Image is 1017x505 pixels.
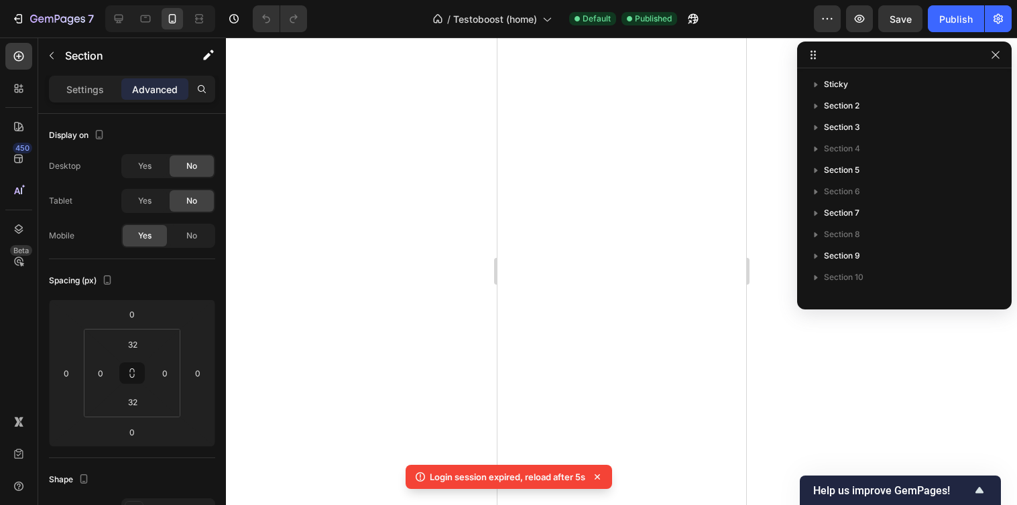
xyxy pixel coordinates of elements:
[138,230,152,242] span: Yes
[824,185,860,198] span: Section 6
[49,471,92,489] div: Shape
[132,82,178,96] p: Advanced
[939,12,973,26] div: Publish
[583,13,611,25] span: Default
[813,484,971,497] span: Help us improve GemPages!
[824,206,859,220] span: Section 7
[824,78,848,91] span: Sticky
[10,245,32,256] div: Beta
[88,11,94,27] p: 7
[430,470,585,484] p: Login session expired, reload after 5s
[138,160,152,172] span: Yes
[878,5,922,32] button: Save
[824,292,861,305] span: Section 11
[49,230,74,242] div: Mobile
[91,363,111,383] input: 0px
[447,12,451,26] span: /
[253,5,307,32] div: Undo/Redo
[186,195,197,207] span: No
[65,48,175,64] p: Section
[186,230,197,242] span: No
[138,195,152,207] span: Yes
[119,334,146,354] input: 2xl
[813,482,988,498] button: Show survey - Help us improve GemPages!
[155,363,175,383] input: 0px
[49,195,72,207] div: Tablet
[49,127,107,145] div: Display on
[119,304,145,324] input: 0
[635,13,672,25] span: Published
[119,392,146,412] input: 2xl
[497,38,746,505] iframe: To enrich screen reader interactions, please activate Accessibility in Grammarly extension settings
[5,5,100,32] button: 7
[66,82,104,96] p: Settings
[824,99,859,113] span: Section 2
[13,143,32,153] div: 450
[824,228,860,241] span: Section 8
[186,160,197,172] span: No
[56,363,76,383] input: 0
[453,12,537,26] span: Testoboost (home)
[49,160,80,172] div: Desktop
[188,363,208,383] input: 0
[119,422,145,442] input: 0
[971,439,1004,472] iframe: Intercom live chat
[928,5,984,32] button: Publish
[824,121,860,134] span: Section 3
[824,163,859,177] span: Section 5
[824,249,860,263] span: Section 9
[890,13,912,25] span: Save
[824,271,863,284] span: Section 10
[824,142,860,155] span: Section 4
[49,272,115,290] div: Spacing (px)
